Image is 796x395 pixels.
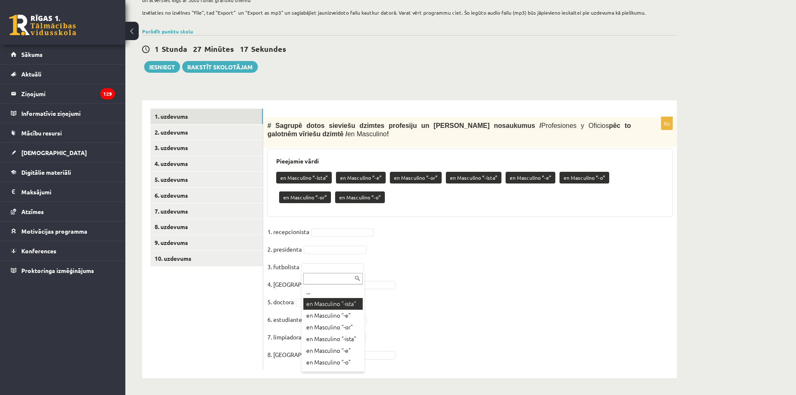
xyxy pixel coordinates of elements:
div: en Masculino “-ista” [303,298,363,310]
div: en Masculino “-e” [303,310,363,321]
div: en Masculino “-e” [303,345,363,357]
div: ... [303,286,363,298]
div: en Masculino “-or” [303,321,363,333]
div: en Masculino “-o” [303,357,363,368]
div: en Masculino “-ista” [303,333,363,345]
div: en Masculino “-or” [303,368,363,380]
